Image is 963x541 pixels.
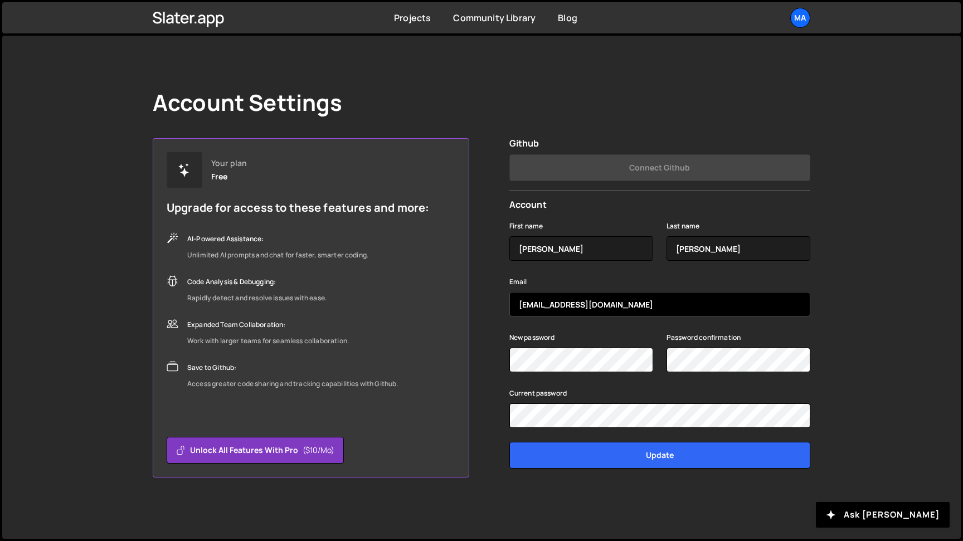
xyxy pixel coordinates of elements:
[187,361,398,374] div: Save to Github:
[187,377,398,391] div: Access greater code sharing and tracking capabilities with Github.
[509,332,555,343] label: New password
[303,445,334,456] span: ($10/mo)
[394,12,431,24] a: Projects
[187,248,368,262] div: Unlimited AI prompts and chat for faster, smarter coding.
[509,276,527,287] label: Email
[558,12,577,24] a: Blog
[153,89,343,116] h1: Account Settings
[187,232,368,246] div: AI-Powered Assistance:
[211,172,228,181] div: Free
[509,138,810,149] h2: Github
[211,159,247,168] div: Your plan
[509,388,567,399] label: Current password
[667,332,741,343] label: Password confirmation
[509,442,810,469] input: Update
[167,201,429,215] h5: Upgrade for access to these features and more:
[509,221,543,232] label: First name
[509,154,810,181] button: Connect Github
[187,291,327,305] div: Rapidly detect and resolve issues with ease.
[509,199,810,210] h2: Account
[453,12,536,24] a: Community Library
[667,221,699,232] label: Last name
[790,8,810,28] a: Ma
[816,502,950,528] button: Ask [PERSON_NAME]
[187,334,349,348] div: Work with larger teams for seamless collaboration.
[187,275,327,289] div: Code Analysis & Debugging:
[167,437,344,464] button: Unlock all features with Pro($10/mo)
[187,318,349,332] div: Expanded Team Collaboration:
